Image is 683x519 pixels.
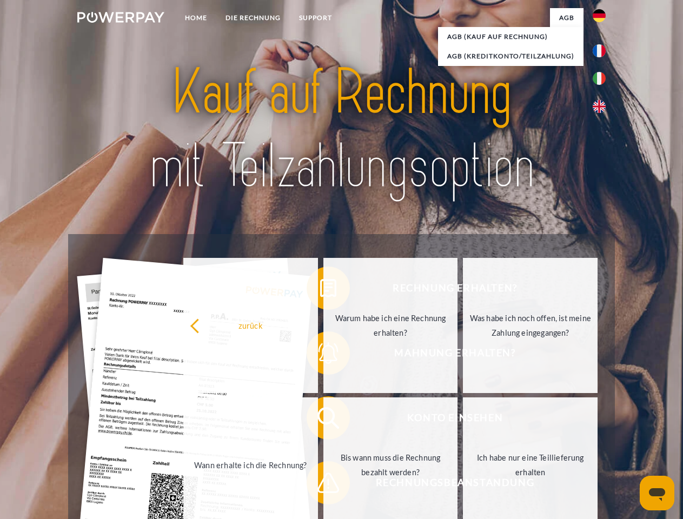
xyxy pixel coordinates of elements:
img: it [593,72,606,85]
a: Was habe ich noch offen, ist meine Zahlung eingegangen? [463,258,598,393]
div: Bis wann muss die Rechnung bezahlt werden? [330,450,452,480]
img: logo-powerpay-white.svg [77,12,164,23]
div: Warum habe ich eine Rechnung erhalten? [330,311,452,340]
iframe: Schaltfläche zum Öffnen des Messaging-Fensters [640,476,674,510]
a: AGB (Kreditkonto/Teilzahlung) [438,46,583,66]
img: title-powerpay_de.svg [103,52,580,207]
a: agb [550,8,583,28]
a: Home [176,8,216,28]
a: DIE RECHNUNG [216,8,290,28]
div: Wann erhalte ich die Rechnung? [190,457,311,472]
div: zurück [190,318,311,332]
a: SUPPORT [290,8,341,28]
img: de [593,9,606,22]
a: AGB (Kauf auf Rechnung) [438,27,583,46]
div: Ich habe nur eine Teillieferung erhalten [469,450,591,480]
img: en [593,100,606,113]
div: Was habe ich noch offen, ist meine Zahlung eingegangen? [469,311,591,340]
img: fr [593,44,606,57]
